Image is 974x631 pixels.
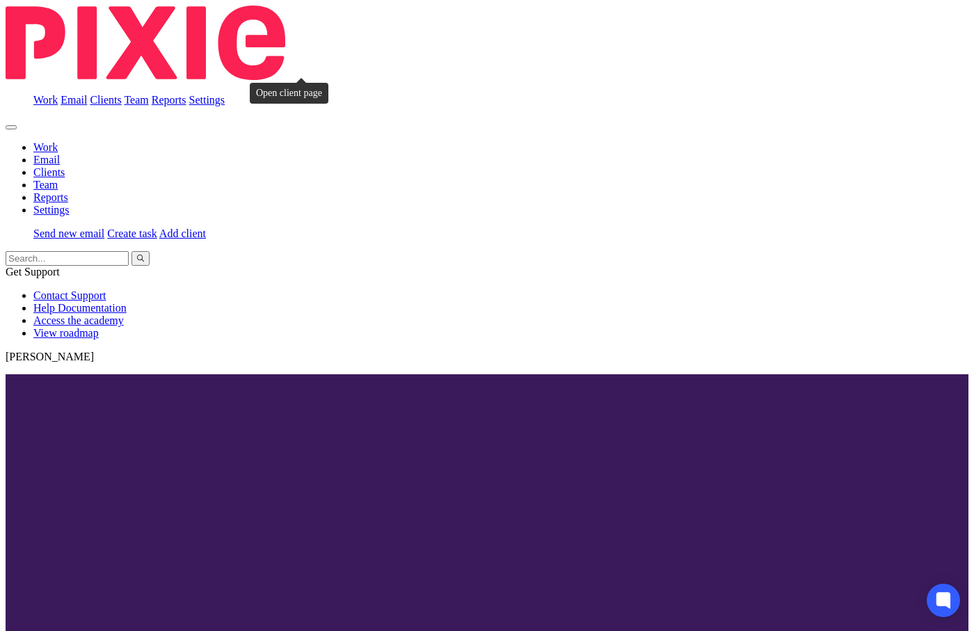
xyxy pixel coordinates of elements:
[33,227,104,239] a: Send new email
[159,227,206,239] a: Add client
[152,94,186,106] a: Reports
[107,227,157,239] a: Create task
[33,314,124,326] a: Access the academy
[33,179,58,191] a: Team
[6,6,285,80] img: Pixie
[33,94,58,106] a: Work
[6,251,129,266] input: Search
[131,251,150,266] button: Search
[33,154,60,166] a: Email
[189,94,225,106] a: Settings
[33,204,70,216] a: Settings
[61,94,87,106] a: Email
[33,327,99,339] a: View roadmap
[124,94,148,106] a: Team
[33,166,65,178] a: Clients
[33,191,68,203] a: Reports
[33,289,106,301] a: Contact Support
[6,351,968,363] p: [PERSON_NAME]
[33,141,58,153] a: Work
[90,94,121,106] a: Clients
[6,266,60,278] span: Get Support
[33,302,127,314] a: Help Documentation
